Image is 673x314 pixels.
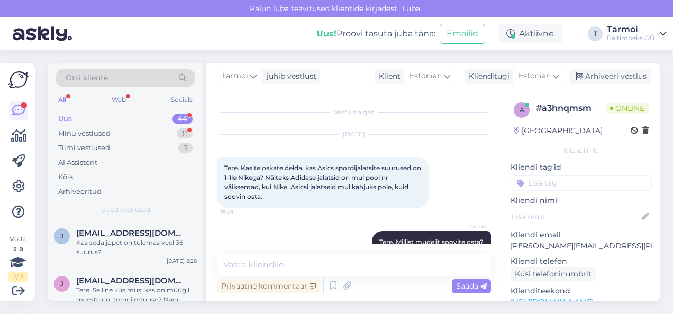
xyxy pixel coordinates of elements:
div: Klienditugi [465,71,510,82]
a: [URL][DOMAIN_NAME] [511,297,594,307]
span: Estonian [410,70,442,82]
div: Proovi tasuta juba täna: [316,27,435,40]
p: Kliendi nimi [511,195,652,206]
span: Saada [456,281,487,291]
p: Klienditeekond [511,285,652,297]
div: Kliendi info [511,146,652,155]
div: # a3hnqmsm [536,102,606,115]
div: AI Assistent [58,158,97,168]
div: 44 [172,114,193,124]
span: Otsi kliente [66,72,108,84]
input: Lisa tag [511,175,652,191]
div: Vestlus algas [217,107,491,117]
div: Kas seda jopet on tulemas veel 36 suurus? [76,238,197,257]
span: Online [606,103,649,114]
div: Tiimi vestlused [58,143,110,153]
div: Uus [58,114,72,124]
div: Baltimpeks OÜ [607,34,655,42]
span: janamottus@gmail.com [76,228,186,238]
p: Kliendi tag'id [511,162,652,173]
span: j [60,280,63,288]
span: Estonian [519,70,551,82]
div: Vaata siia [8,234,28,282]
img: Askly Logo [8,71,29,88]
div: Minu vestlused [58,128,111,139]
div: [DATE] 8:26 [167,257,197,265]
p: Kliendi telefon [511,256,652,267]
span: a [520,106,524,114]
div: 3 [178,143,193,153]
div: juhib vestlust [262,71,316,82]
div: Tere. Selline küsimus: kas on müügil meeste nn. trenni retuuse? Nagu liibukad, et ilusti ümber ja... [76,285,197,304]
a: TarmoiBaltimpeks OÜ [607,25,667,42]
div: 11 [177,128,193,139]
div: Küsi telefoninumbrit [511,267,596,281]
span: Tere, Millist mudelit soovite osta? [379,238,484,246]
div: Web [110,93,128,107]
span: Tere. Kas te oskate öelda, kas Asics spordijalatsite suurused on 1-1le Nikega? Näiteks Adidase ja... [224,164,423,200]
p: [PERSON_NAME][EMAIL_ADDRESS][PERSON_NAME][DOMAIN_NAME] [511,241,652,252]
span: Tarmoi [222,70,248,82]
input: Lisa nimi [511,211,640,223]
div: All [56,93,68,107]
div: Socials [169,93,195,107]
div: Arhiveeritud [58,187,102,197]
div: 2 / 3 [8,272,28,282]
span: j [60,232,63,240]
b: Uus! [316,29,336,39]
div: Aktiivne [498,24,562,43]
span: Luba [399,4,423,13]
span: juulika.laanaru@mail.ee [76,276,186,285]
span: 13:49 [220,208,260,216]
span: Uued vestlused [101,205,150,215]
span: Tarmoi [448,223,488,230]
div: Tarmoi [607,25,655,34]
div: Klient [375,71,401,82]
p: Kliendi email [511,229,652,241]
div: Privaatne kommentaar [217,279,320,293]
div: [DATE] [217,130,491,139]
div: Kõik [58,172,74,182]
button: Emailid [440,24,485,44]
div: Arhiveeri vestlus [569,69,651,84]
div: [GEOGRAPHIC_DATA] [514,125,603,136]
div: T [588,26,603,41]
